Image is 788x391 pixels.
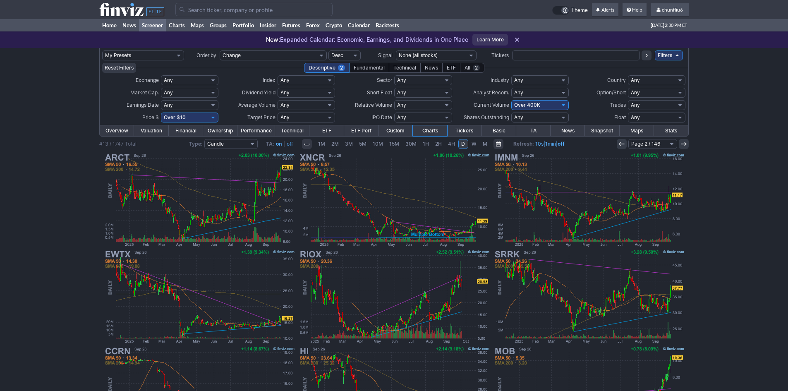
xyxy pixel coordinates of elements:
[389,141,399,147] span: 15M
[472,141,477,147] span: W
[545,141,556,147] a: 1min
[464,114,509,120] span: Shares Outstanding
[491,52,509,58] span: Tickers
[304,63,350,73] div: Descriptive
[482,125,516,136] a: Basic
[99,19,120,31] a: Home
[283,141,285,147] span: |
[389,63,421,73] div: Technical
[386,139,402,149] a: 15M
[257,19,279,31] a: Insider
[287,141,293,147] a: off
[345,141,353,147] span: 3M
[297,151,491,248] img: XNCR - Xencor Inc - Stock Price Chart
[402,139,419,149] a: 30M
[423,141,429,147] span: 1H
[458,139,468,149] a: D
[302,139,312,149] button: Interval
[175,3,333,16] input: Search
[263,77,275,83] span: Index
[552,6,588,15] a: Theme
[474,102,509,108] span: Current Volume
[492,151,686,248] img: IMNM - Immunome Inc - Stock Price Chart
[188,19,207,31] a: Maps
[623,3,647,17] a: Help
[370,139,386,149] a: 10M
[535,141,544,147] a: 10s
[309,125,344,136] a: ETF
[127,102,159,108] span: Earnings Date
[596,89,626,96] span: Option/Short
[378,52,393,58] span: Signal
[356,139,369,149] a: 5M
[492,248,686,345] img: SRRK - Scholar Rock Holding Corp - Stock Price Chart
[136,77,159,83] span: Exchange
[345,19,373,31] a: Calendar
[303,19,323,31] a: Forex
[493,139,503,149] button: Range
[237,125,275,136] a: Performance
[247,114,275,120] span: Target Price
[196,52,216,58] span: Order by
[359,141,366,147] span: 5M
[367,89,392,96] span: Short Float
[266,36,280,43] span: New:
[405,141,417,147] span: 30M
[266,36,468,44] p: Expanded Calendar: Economic, Earnings, and Dividends in One Place
[480,139,490,149] a: M
[445,139,458,149] a: 4H
[558,141,565,147] a: off
[230,19,257,31] a: Portfolio
[473,89,509,96] span: Analyst Recom.
[585,125,619,136] a: Snapshot
[344,125,378,136] a: ETF Perf
[166,19,188,31] a: Charts
[100,125,134,136] a: Overview
[328,139,342,149] a: 2M
[207,19,230,31] a: Groups
[377,77,392,83] span: Sector
[373,19,402,31] a: Backtests
[614,114,626,120] span: Float
[315,139,328,149] a: 1M
[513,141,534,147] b: Refresh:
[139,19,166,31] a: Screener
[276,141,282,147] a: on
[460,63,484,73] div: All
[551,125,585,136] a: News
[592,3,618,17] a: Alerts
[448,141,455,147] span: 4H
[371,114,392,120] span: IPO Date
[279,19,303,31] a: Futures
[420,139,432,149] a: 1H
[142,114,159,120] span: Price $
[318,141,325,147] span: 1M
[103,248,296,345] img: EWTX - Edgewise Therapeutics Inc - Stock Price Chart
[516,125,551,136] a: TA
[275,125,309,136] a: Technical
[102,63,136,73] button: Reset Filters
[189,141,203,147] b: Type:
[238,102,275,108] span: Average Volume
[297,248,491,345] img: RIOX - Defiance Daily Target 2X Long RIOT ETF - Stock Price Chart
[447,125,481,136] a: Tickers
[130,89,159,96] span: Market Cap.
[331,141,339,147] span: 2M
[435,141,442,147] span: 2H
[373,141,383,147] span: 10M
[620,125,654,136] a: Maps
[338,65,345,71] span: 2
[134,125,168,136] a: Valuation
[103,151,296,248] img: ARCT - Arcturus Therapeutics Holdings Inc - Stock Price Chart
[469,139,479,149] a: W
[203,125,237,136] a: Ownership
[461,141,465,147] span: D
[169,125,203,136] a: Financial
[662,7,683,13] span: chunfliu6
[610,102,626,108] span: Trades
[513,140,565,148] span: | |
[266,141,274,147] b: TA:
[99,140,137,148] div: #13 / 1747 Total
[651,19,687,31] span: [DATE] 2:30 PM ET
